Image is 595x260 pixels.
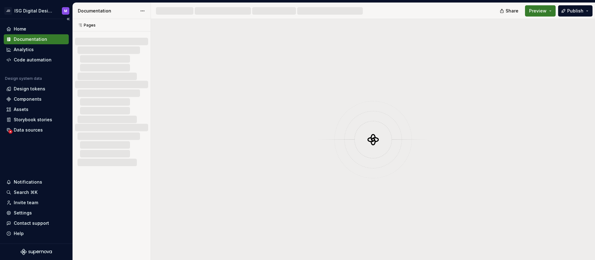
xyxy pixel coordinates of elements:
div: Documentation [78,8,137,14]
div: Components [14,96,42,102]
button: Contact support [4,218,69,228]
div: Pages [75,23,96,28]
button: Help [4,229,69,238]
div: Storybook stories [14,117,52,123]
span: Publish [567,8,583,14]
div: Assets [14,106,28,113]
div: M [64,8,67,13]
a: Storybook stories [4,115,69,125]
button: Share [497,5,522,17]
div: Notifications [14,179,42,185]
a: Analytics [4,45,69,55]
div: Home [14,26,26,32]
a: Data sources [4,125,69,135]
div: Analytics [14,46,34,53]
div: Design tokens [14,86,45,92]
a: Settings [4,208,69,218]
div: JD [4,7,12,15]
a: Assets [4,104,69,114]
div: Code automation [14,57,52,63]
div: ISG Digital Design System [14,8,54,14]
span: Preview [529,8,547,14]
a: Code automation [4,55,69,65]
a: Documentation [4,34,69,44]
a: Components [4,94,69,104]
div: Search ⌘K [14,189,37,195]
div: Settings [14,210,32,216]
button: Preview [525,5,556,17]
button: Collapse sidebar [64,15,72,23]
svg: Supernova Logo [21,249,52,255]
div: Contact support [14,220,49,226]
span: Share [506,8,518,14]
div: Design system data [5,76,42,81]
a: Home [4,24,69,34]
a: Design tokens [4,84,69,94]
button: Notifications [4,177,69,187]
div: Invite team [14,200,38,206]
a: Invite team [4,198,69,208]
button: Search ⌘K [4,187,69,197]
div: Help [14,230,24,237]
button: JDISG Digital Design SystemM [1,4,71,17]
button: Publish [558,5,592,17]
div: Documentation [14,36,47,42]
div: Data sources [14,127,43,133]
